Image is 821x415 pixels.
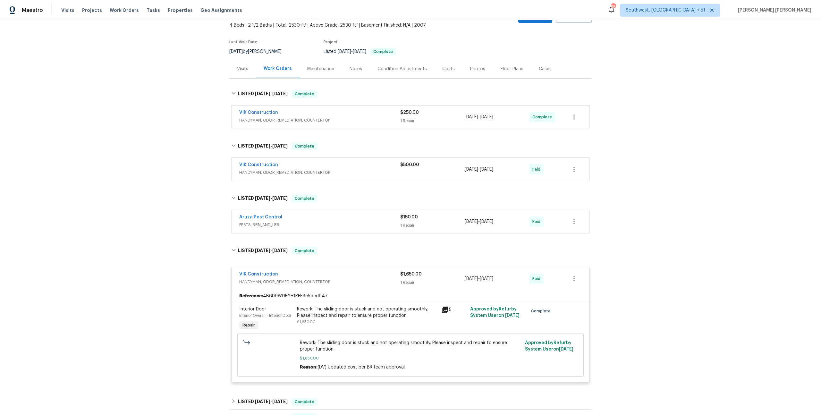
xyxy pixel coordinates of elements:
[240,322,258,328] span: Repair
[255,399,270,404] span: [DATE]
[400,118,465,124] div: 1 Repair
[300,365,317,369] span: Reason:
[239,222,400,228] span: PESTS, BRN_AND_LRR
[559,347,573,351] span: [DATE]
[239,307,266,311] span: Interior Door
[229,84,592,104] div: LISTED [DATE]-[DATE]Complete
[338,49,366,54] span: -
[531,308,553,314] span: Complete
[255,91,288,96] span: -
[272,91,288,96] span: [DATE]
[465,275,493,282] span: -
[441,306,466,314] div: 5
[532,275,543,282] span: Paid
[480,167,493,172] span: [DATE]
[292,91,317,97] span: Complete
[239,293,263,299] b: Reference:
[239,314,291,318] span: Interior Overall - Interior Door
[465,276,478,281] span: [DATE]
[82,7,102,13] span: Projects
[626,7,705,13] span: Southwest, [GEOGRAPHIC_DATA] + 51
[470,66,485,72] div: Photos
[272,196,288,200] span: [DATE]
[400,279,465,286] div: 1 Repair
[238,90,288,98] h6: LISTED
[480,219,493,224] span: [DATE]
[300,355,521,361] span: $1,650.00
[255,91,270,96] span: [DATE]
[292,248,317,254] span: Complete
[229,188,592,209] div: LISTED [DATE]-[DATE]Complete
[272,248,288,253] span: [DATE]
[168,7,193,13] span: Properties
[377,66,427,72] div: Condition Adjustments
[307,66,334,72] div: Maintenance
[229,48,289,55] div: by [PERSON_NAME]
[22,7,43,13] span: Maestro
[238,247,288,255] h6: LISTED
[400,110,419,115] span: $250.00
[238,142,288,150] h6: LISTED
[239,272,278,276] a: VIK Construction
[611,4,615,10] div: 551
[300,340,521,352] span: Rework: The sliding door is stuck and not operating smoothly. Please inspect and repair to ensure...
[237,66,248,72] div: Visits
[324,40,338,44] span: Project
[232,290,589,302] div: 4B6D9W0RYH1RH-8e5ded947
[297,320,316,324] span: $1,650.00
[470,307,520,318] span: Approved by Refurby System User on
[317,365,406,369] span: (DV) Updated cost per BR team approval.
[297,306,437,319] div: Rework: The sliding door is stuck and not operating smoothly. Please inspect and repair to ensure...
[465,115,478,119] span: [DATE]
[371,50,395,54] span: Complete
[272,144,288,148] span: [DATE]
[238,398,288,406] h6: LISTED
[324,49,396,54] span: Listed
[400,222,465,229] div: 1 Repair
[147,8,160,13] span: Tasks
[400,272,422,276] span: $1,650.00
[353,49,366,54] span: [DATE]
[465,114,493,120] span: -
[292,399,317,405] span: Complete
[525,341,573,351] span: Approved by Refurby System User on
[480,115,493,119] span: [DATE]
[465,219,478,224] span: [DATE]
[255,248,288,253] span: -
[239,110,278,115] a: VIK Construction
[350,66,362,72] div: Notes
[501,66,523,72] div: Floor Plans
[292,195,317,202] span: Complete
[735,7,811,13] span: [PERSON_NAME] [PERSON_NAME]
[400,215,418,219] span: $150.00
[465,167,478,172] span: [DATE]
[255,196,270,200] span: [DATE]
[400,163,419,167] span: $500.00
[229,49,243,54] span: [DATE]
[239,169,400,176] span: HANDYMAN, ODOR_REMEDIATION, COUNTERTOP
[255,144,270,148] span: [DATE]
[480,276,493,281] span: [DATE]
[505,313,520,318] span: [DATE]
[532,218,543,225] span: Paid
[229,136,592,157] div: LISTED [DATE]-[DATE]Complete
[292,143,317,149] span: Complete
[200,7,242,13] span: Geo Assignments
[239,215,282,219] a: Aruza Pest Control
[532,166,543,173] span: Paid
[229,241,592,261] div: LISTED [DATE]-[DATE]Complete
[229,394,592,410] div: LISTED [DATE]-[DATE]Complete
[532,114,554,120] span: Complete
[238,195,288,202] h6: LISTED
[264,65,292,72] div: Work Orders
[442,66,455,72] div: Costs
[239,279,400,285] span: HANDYMAN, ODOR_REMEDIATION, COUNTERTOP
[465,166,493,173] span: -
[255,196,288,200] span: -
[229,40,258,44] span: Last Visit Date
[255,248,270,253] span: [DATE]
[338,49,351,54] span: [DATE]
[229,22,462,29] span: 4 Beds | 2 1/2 Baths | Total: 2530 ft² | Above Grade: 2530 ft² | Basement Finished: N/A | 2007
[255,144,288,148] span: -
[272,399,288,404] span: [DATE]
